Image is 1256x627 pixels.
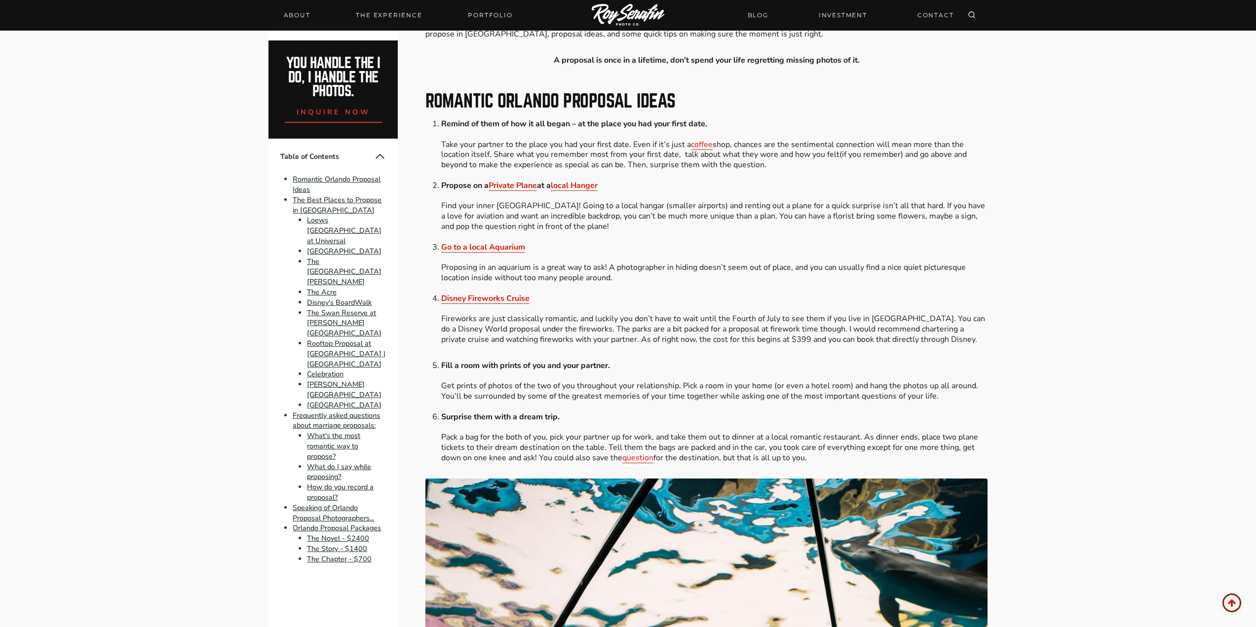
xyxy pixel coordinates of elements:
a: The Best Places to Propose in [GEOGRAPHIC_DATA] [293,195,381,215]
a: Celebration [307,369,343,379]
a: INVESTMENT [813,6,873,24]
a: The Chapter - $700 [307,554,372,564]
a: coffee [691,139,713,150]
a: The Story - $1400 [307,544,367,553]
li: Pack a bag for the both of you, pick your partner up for work, and take them out to dinner at a l... [441,412,987,463]
a: About [278,8,316,22]
a: The [GEOGRAPHIC_DATA][PERSON_NAME] [307,257,381,287]
strong: A proposal is once in a lifetime, don’t spend your life regretting missing photos of it. [554,55,860,66]
li: Fireworks are just classically romantic, and luckily you don’t have to wait until the Fourth of J... [441,294,987,345]
a: Loews [GEOGRAPHIC_DATA] at Universal [307,216,381,246]
a: [GEOGRAPHIC_DATA] [307,400,381,410]
a: Orlando Proposal Packages [293,523,381,533]
li: Proposing in an aquarium is a great way to ask! A photographer in hiding doesn’t seem out of plac... [441,242,987,294]
strong: Propose on a at a [441,180,598,191]
a: How do you record a proposal? [307,482,374,502]
a: Private Plane [489,180,537,191]
li: Get prints of photos of the two of you throughout your relationship. Pick a room in your home (or... [441,361,987,412]
a: The Novel - $2400 [307,533,369,543]
a: CONTACT [912,6,960,24]
a: Romantic Orlando Proposal Ideas [293,174,381,194]
a: question [622,452,653,463]
a: Disney's BoardWalk [307,297,372,307]
strong: Fill a room with prints of you and your partner. [441,360,610,371]
h2: Romantic Orlando Proposal Ideas [425,92,987,110]
strong: Surprise them with a dream trip. [441,411,560,422]
strong: Remind of them of how it all began – at the place you had your first date. [441,118,707,129]
li: Take your partner to the place you had your first date. Even if it’s just a shop, chances are the... [441,119,987,181]
a: inquire now [285,99,382,123]
a: Go to a local Aquarium [441,242,525,253]
a: Scroll to top [1222,593,1241,612]
a: The Swan Reserve at [PERSON_NAME][GEOGRAPHIC_DATA] [307,308,381,338]
a: [GEOGRAPHIC_DATA] [307,246,381,256]
img: Logo of Roy Serafin Photo Co., featuring stylized text in white on a light background, representi... [592,4,665,27]
nav: Table of Contents [268,139,398,576]
nav: Primary Navigation [278,8,519,22]
a: Frequently asked questions about marriage proposals: [293,410,380,431]
a: local Hanger [551,180,598,191]
a: Rooftop Proposal at [GEOGRAPHIC_DATA] | [GEOGRAPHIC_DATA] [307,338,385,369]
li: Find your inner [GEOGRAPHIC_DATA]! Going to a local hangar (smaller airports) and renting out a p... [441,181,987,242]
button: Collapse Table of Contents [374,150,386,162]
a: THE EXPERIENCE [350,8,428,22]
a: What's the most romantic way to propose? [307,431,360,461]
nav: Secondary Navigation [742,6,960,24]
span: inquire now [297,107,371,117]
a: Portfolio [462,8,518,22]
button: View Search Form [965,8,979,22]
a: [PERSON_NAME][GEOGRAPHIC_DATA] [307,379,381,400]
a: Disney Fireworks Cruise [441,293,530,304]
h2: You handle the i do, I handle the photos. [279,56,387,99]
a: What do I say while proposing? [307,462,371,482]
span: Table of Contents [280,151,374,162]
a: The Acre [307,287,337,297]
a: BLOG [742,6,774,24]
a: Speaking of Orlando Proposal Photographers... [293,503,374,523]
